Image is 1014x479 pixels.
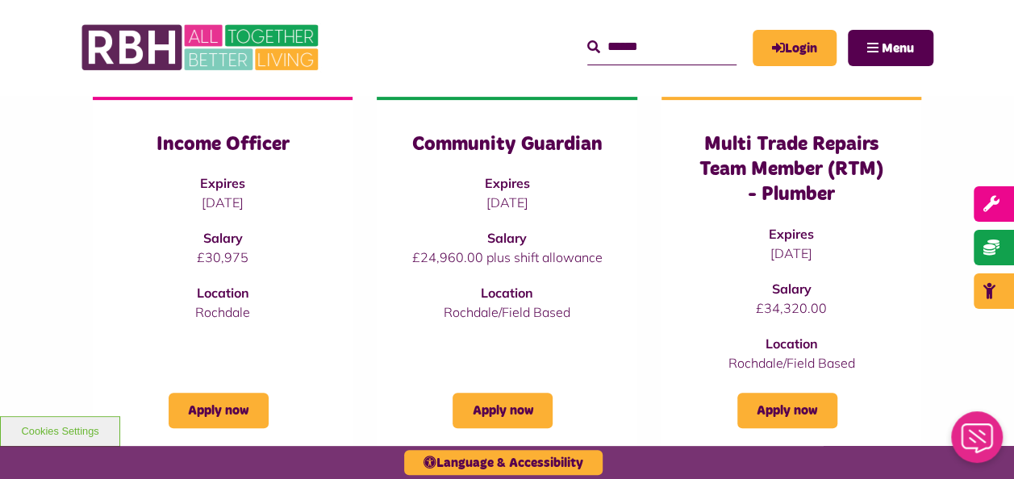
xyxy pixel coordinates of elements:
[453,393,553,428] a: Apply now
[409,193,604,212] p: [DATE]
[771,281,811,297] strong: Salary
[125,302,320,322] p: Rochdale
[409,132,604,157] h3: Community Guardian
[409,302,604,322] p: Rochdale/Field Based
[81,16,323,79] img: RBH
[769,226,814,242] strong: Expires
[197,285,249,301] strong: Location
[409,248,604,267] p: £24,960.00 plus shift allowance
[848,30,933,66] button: Navigation
[487,230,527,246] strong: Salary
[737,393,837,428] a: Apply now
[203,230,243,246] strong: Salary
[200,175,245,191] strong: Expires
[694,353,889,373] p: Rochdale/Field Based
[694,244,889,263] p: [DATE]
[481,285,533,301] strong: Location
[125,248,320,267] p: £30,975
[125,132,320,157] h3: Income Officer
[694,132,889,208] h3: Multi Trade Repairs Team Member (RTM) - Plumber
[882,42,914,55] span: Menu
[484,175,529,191] strong: Expires
[169,393,269,428] a: Apply now
[694,298,889,318] p: £34,320.00
[753,30,837,66] a: MyRBH
[587,30,737,65] input: Search
[765,335,817,352] strong: Location
[125,193,320,212] p: [DATE]
[404,450,603,475] button: Language & Accessibility
[941,406,1014,479] iframe: Netcall Web Assistant for live chat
